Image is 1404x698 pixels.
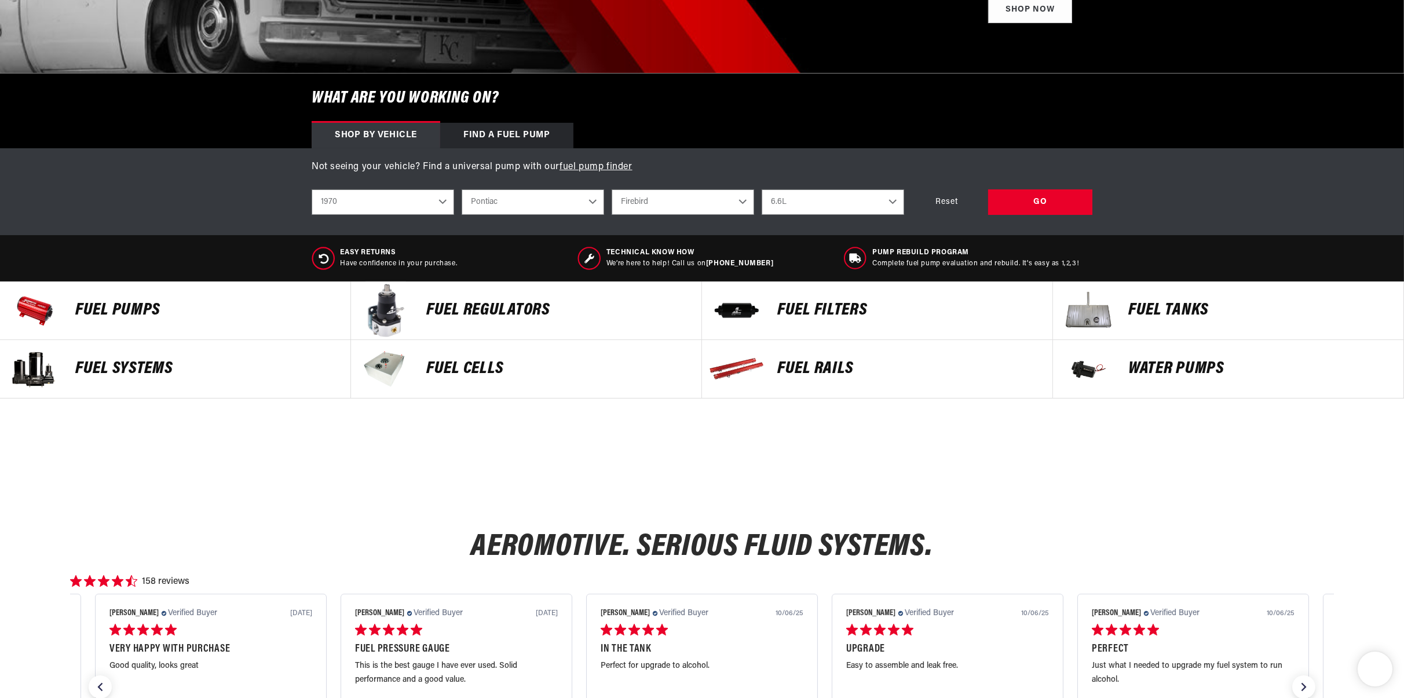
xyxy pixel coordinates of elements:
[312,123,440,148] div: Shop by vehicle
[426,360,690,378] p: FUEL Cells
[659,608,708,618] span: Verified Buyer
[1128,360,1392,378] p: Water Pumps
[988,189,1092,215] div: GO
[462,189,604,215] select: Make
[1092,624,1159,638] div: 5.0 out of 5 stars
[142,575,189,589] span: 158 reviews
[351,282,702,340] a: FUEL REGULATORS FUEL REGULATORS
[1092,608,1141,618] span: [PERSON_NAME]
[440,123,573,148] div: Find a Fuel Pump
[6,282,64,339] img: Fuel Pumps
[351,340,702,399] a: FUEL Cells FUEL Cells
[1053,282,1404,340] a: Fuel Tanks Fuel Tanks
[1053,340,1404,399] a: Water Pumps Water Pumps
[6,340,64,398] img: Fuel Systems
[1059,340,1117,398] img: Water Pumps
[606,248,773,258] span: Technical Know How
[536,610,558,617] div: [DATE]
[357,282,415,339] img: FUEL REGULATORS
[762,189,904,215] select: Engine
[601,608,650,618] span: [PERSON_NAME]
[777,360,1041,378] p: FUEL Rails
[1021,610,1049,617] div: 10/06/25
[846,608,895,618] span: [PERSON_NAME]
[109,642,312,657] h3: Very happy with purchase
[846,642,1049,657] h3: Upgrade
[75,360,339,378] p: Fuel Systems
[777,302,1041,319] p: FUEL FILTERS
[312,189,454,215] select: Year
[612,189,754,215] select: Model
[1150,608,1200,618] span: Verified Buyer
[355,624,422,638] div: 5.0 out of 5 stars
[341,259,458,269] p: Have confidence in your purchase.
[312,160,1092,175] p: Not seeing your vehicle? Find a universal pump with our
[905,608,954,618] span: Verified Buyer
[601,624,668,638] div: 5.0 out of 5 stars
[708,282,766,339] img: FUEL FILTERS
[471,533,933,561] h2: AEROMOTIVE. SERIOUS FLUID SYSTEMS.
[1092,642,1295,657] h3: Perfect
[414,608,463,618] span: Verified Buyer
[560,162,632,171] a: fuel pump finder
[426,302,690,319] p: FUEL REGULATORS
[168,608,217,618] span: Verified Buyer
[702,340,1053,399] a: FUEL Rails FUEL Rails
[355,642,558,657] h3: Fuel Pressure Gauge
[601,642,803,657] h3: In the tank
[872,259,1079,269] p: Complete fuel pump evaluation and rebuild. It's easy as 1,2,3!
[1267,610,1295,617] div: 10/06/25
[846,624,913,638] div: 5.0 out of 5 stars
[1059,282,1117,339] img: Fuel Tanks
[75,302,339,319] p: Fuel Pumps
[290,610,312,617] div: [DATE]
[776,610,803,617] div: 10/06/25
[355,608,404,618] span: [PERSON_NAME]
[702,282,1053,340] a: FUEL FILTERS FUEL FILTERS
[1128,302,1392,319] p: Fuel Tanks
[283,74,1121,123] h6: What are you working on?
[912,189,982,215] div: Reset
[357,340,415,398] img: FUEL Cells
[606,259,773,269] p: We’re here to help! Call us on
[872,248,1079,258] span: Pump Rebuild program
[109,624,177,638] div: 5.0 out of 5 stars
[708,340,766,398] img: FUEL Rails
[109,608,159,618] span: [PERSON_NAME]
[706,260,773,267] a: [PHONE_NUMBER]
[70,575,137,589] div: 4.4 out of 5 stars
[341,248,458,258] span: Easy Returns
